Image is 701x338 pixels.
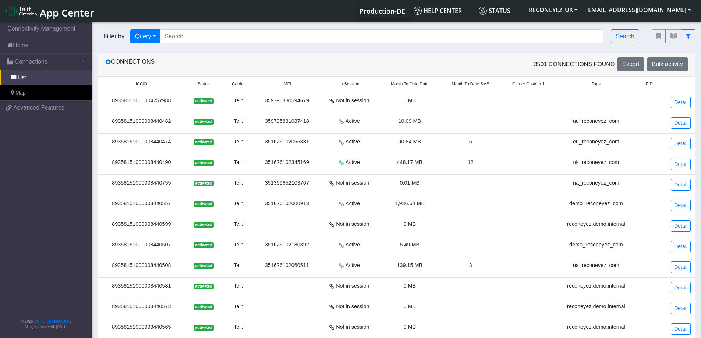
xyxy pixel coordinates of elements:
button: RECONEYEZ_UK [524,3,582,17]
button: Query [130,29,160,43]
div: fitlers menu [652,29,695,43]
a: Detail [671,179,691,191]
span: App Center [40,6,94,19]
span: activated [194,325,214,331]
div: au_reconeyez_com [560,117,632,125]
span: Carrier Custom 1 [512,81,545,87]
span: 0.01 MB [400,180,420,186]
span: activated [194,160,214,166]
div: Telit [227,179,250,187]
span: Advanced Features [13,103,64,112]
a: Detail [671,117,691,129]
div: 89358151000008440490 [102,159,181,167]
div: na_reconeyez_com [560,261,632,270]
div: Telit [227,303,250,311]
span: 0 MB [404,97,416,103]
div: 12 [445,159,497,167]
span: List [18,74,26,82]
div: 89358151000008440755 [102,179,181,187]
span: Month To Date Data [391,81,428,87]
span: activated [194,201,214,207]
div: Telit [227,261,250,270]
div: 89358151000008440581 [102,282,181,290]
span: Tags [592,81,601,87]
span: Export [622,61,639,67]
div: 351626102000913 [259,200,315,208]
a: Your current platform instance [359,3,405,18]
div: reconeyez,demo,internal [560,303,632,311]
a: Telit IoT Solutions, Inc. [33,319,70,323]
a: Detail [671,97,691,108]
a: Detail [671,200,691,211]
a: Detail [671,138,691,149]
span: Not in session [336,323,369,331]
div: 89358151000008440508 [102,261,181,270]
div: Telit [227,117,250,125]
span: 5.49 MB [400,242,420,248]
span: Month To Date SMS [452,81,489,87]
div: 89358151000008440474 [102,138,181,146]
div: Telit [227,220,250,228]
span: 0 MB [404,283,416,289]
span: ICCID [136,81,147,87]
div: uk_reconeyez_com [560,159,632,167]
a: Detail [671,241,691,252]
span: Not in session [336,179,369,187]
span: Active [346,200,360,208]
a: Detail [671,282,691,293]
span: 0 MB [404,221,416,227]
div: 3 [445,261,497,270]
button: Bulk activity [647,57,688,71]
span: Not in session [336,303,369,311]
div: 89358151000008440573 [102,303,181,311]
span: activated [194,263,214,269]
span: Help center [414,7,462,15]
div: Telit [227,97,250,105]
span: 10.09 MB [399,118,421,124]
div: na_reconeyez_com [560,179,632,187]
span: Connections [15,57,47,66]
span: 0 MB [404,324,416,330]
div: 351369652103767 [259,179,315,187]
div: reconeyez,demo,internal [560,220,632,228]
div: Telit [227,323,250,331]
span: 139.15 MB [397,262,423,268]
div: 89358151000008440607 [102,241,181,249]
span: Bulk activity [652,61,683,67]
span: activated [194,181,214,186]
span: Active [346,261,360,270]
div: 351626102060511 [259,261,315,270]
div: 89358151000008440565 [102,323,181,331]
span: activated [194,242,214,248]
span: In Session [340,81,360,87]
a: App Center [6,3,93,19]
img: status.svg [479,7,487,15]
div: 89358151000008440557 [102,200,181,208]
div: 351626102345169 [259,159,315,167]
div: Telit [227,138,250,146]
div: Telit [227,200,250,208]
a: Detail [671,220,691,232]
button: Export [617,57,644,71]
span: EID [646,81,653,87]
span: activated [194,119,214,125]
span: Status [198,81,210,87]
a: Detail [671,159,691,170]
span: Not in session [336,282,369,290]
div: 6 [445,138,497,146]
span: activated [194,139,214,145]
div: eu_reconeyez_com [560,138,632,146]
span: Production-DE [360,7,405,15]
span: activated [194,222,214,228]
div: 89358151000008440482 [102,117,181,125]
span: IMEI [283,81,291,87]
span: Active [346,138,360,146]
div: 351626102056881 [259,138,315,146]
div: reconeyez,demo,internal [560,282,632,290]
a: Detail [671,323,691,335]
a: Detail [671,261,691,273]
span: Not in session [336,220,369,228]
span: 1,936.64 MB [395,200,425,206]
img: logo-telit-cinterion-gw-new.png [6,5,37,17]
span: Active [346,117,360,125]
